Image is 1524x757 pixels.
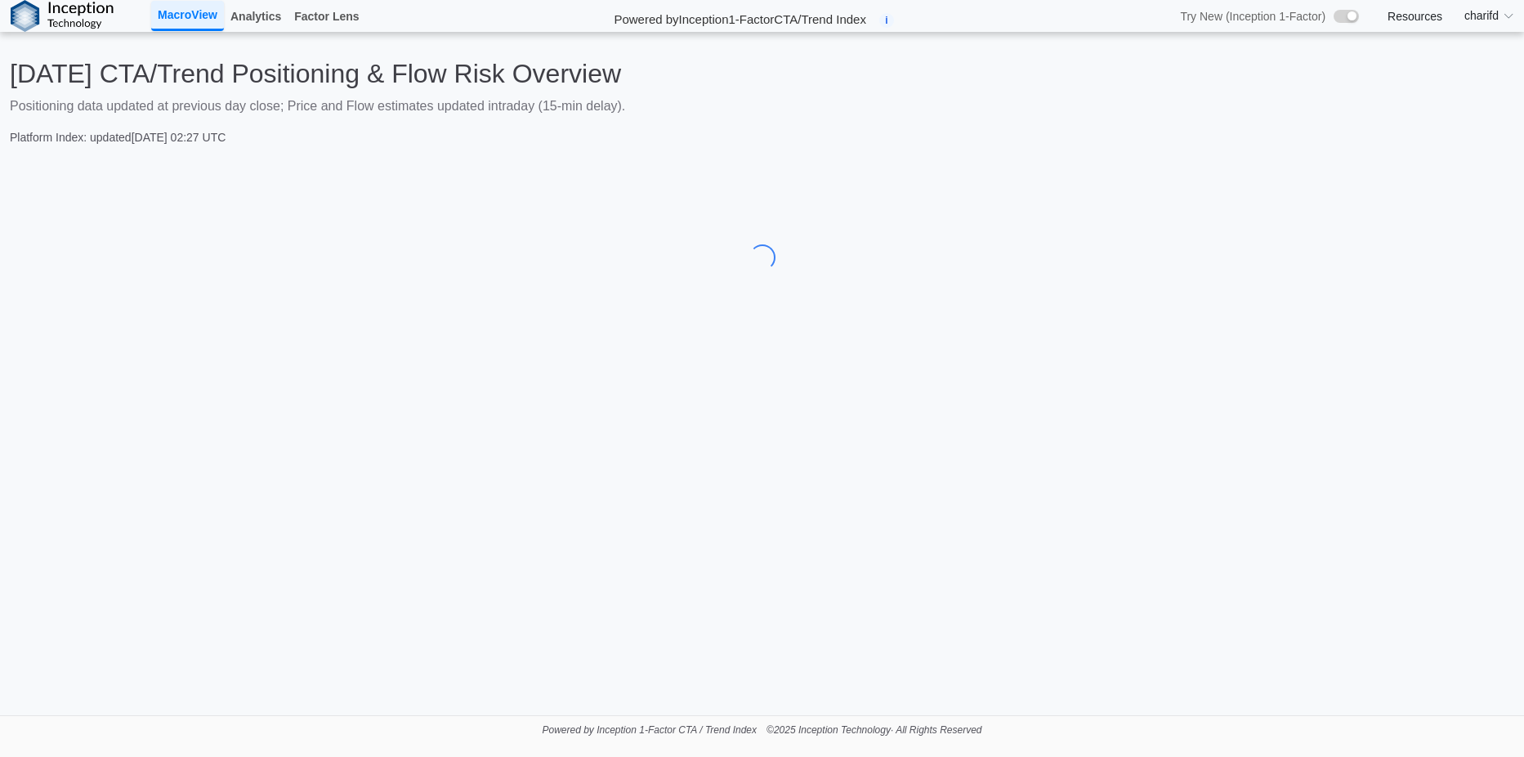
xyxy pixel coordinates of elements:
[1388,9,1442,24] a: Resources
[151,1,224,31] a: MacroView
[607,5,873,28] h2: Powered by Inception 1-Factor CTA/Trend Index
[10,58,1514,89] h2: [DATE] CTA/Trend Positioning & Flow Risk Overview
[766,723,981,737] p: © 2025 Inception Technology · All Rights Reserved
[1455,1,1524,31] summary: charifd
[288,2,365,30] a: Factor Lens
[10,96,1514,116] p: Positioning data updated at previous day close; Price and Flow estimates updated intraday (15-min...
[1464,7,1499,25] span: charifd
[10,129,1514,146] p: Platform Index: updated [DATE] 02:27 UTC
[1180,9,1325,24] span: Try New (Inception 1-Factor)
[542,723,757,737] p: Powered by Inception 1-Factor CTA / Trend Index
[879,13,894,28] span: i
[224,2,288,30] a: Analytics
